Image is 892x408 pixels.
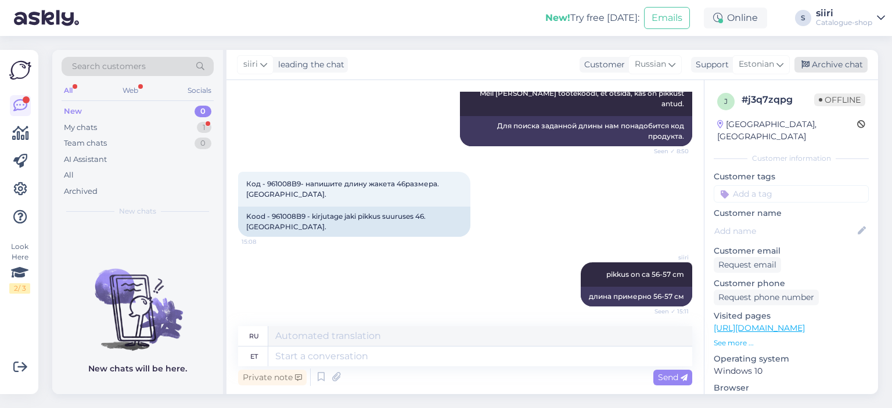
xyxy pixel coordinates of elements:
[645,307,689,316] span: Seen ✓ 15:11
[243,58,258,71] span: siiri
[714,382,869,394] p: Browser
[238,370,307,385] div: Private note
[250,346,258,366] div: et
[714,353,869,365] p: Operating system
[814,93,865,106] span: Offline
[714,365,869,377] p: Windows 10
[52,248,223,352] img: No chats
[816,9,872,18] div: siiri
[238,207,470,237] div: Kood - 961008B9 - kirjutage jaki pikkus suuruses 46. [GEOGRAPHIC_DATA].
[714,153,869,164] div: Customer information
[545,11,639,25] div: Try free [DATE]:
[545,12,570,23] b: New!
[88,363,187,375] p: New chats will be here.
[62,83,75,98] div: All
[460,116,692,146] div: Для поиска заданной длины нам понадобится код продукта.
[120,83,141,98] div: Web
[119,206,156,216] span: New chats
[9,283,30,294] div: 2 / 3
[195,106,211,117] div: 0
[644,7,690,29] button: Emails
[606,270,684,279] span: pikkus on ca 56-57 cm
[816,18,872,27] div: Catalogue-shop
[197,122,211,133] div: 1
[794,57,868,73] div: Archive chat
[714,171,869,183] p: Customer tags
[704,8,767,28] div: Online
[246,179,441,198] span: Код - 961008B9- напишите длину жакета 46размера. [GEOGRAPHIC_DATA].
[714,225,855,237] input: Add name
[717,118,857,143] div: [GEOGRAPHIC_DATA], [GEOGRAPHIC_DATA]
[795,10,811,26] div: S
[645,147,689,156] span: Seen ✓ 8:50
[195,138,211,149] div: 0
[72,60,146,73] span: Search customers
[64,138,107,149] div: Team chats
[714,277,869,290] p: Customer phone
[714,257,781,273] div: Request email
[64,106,82,117] div: New
[714,338,869,348] p: See more ...
[64,186,98,197] div: Archived
[242,237,285,246] span: 15:08
[274,59,344,71] div: leading the chat
[249,326,259,346] div: ru
[714,185,869,203] input: Add a tag
[635,58,666,71] span: Russian
[742,93,814,107] div: # j3q7zqpg
[714,207,869,219] p: Customer name
[658,372,688,382] span: Send
[714,323,805,333] a: [URL][DOMAIN_NAME]
[714,245,869,257] p: Customer email
[714,290,819,305] div: Request phone number
[185,83,214,98] div: Socials
[64,122,97,133] div: My chats
[691,59,729,71] div: Support
[816,9,885,27] a: siiriCatalogue-shop
[645,253,689,262] span: siiri
[714,310,869,322] p: Visited pages
[64,169,74,181] div: All
[581,287,692,306] div: длина примерно 56-57 см
[9,59,31,81] img: Askly Logo
[724,97,728,106] span: j
[64,154,107,165] div: AI Assistant
[9,241,30,294] div: Look Here
[739,58,774,71] span: Estonian
[580,59,625,71] div: Customer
